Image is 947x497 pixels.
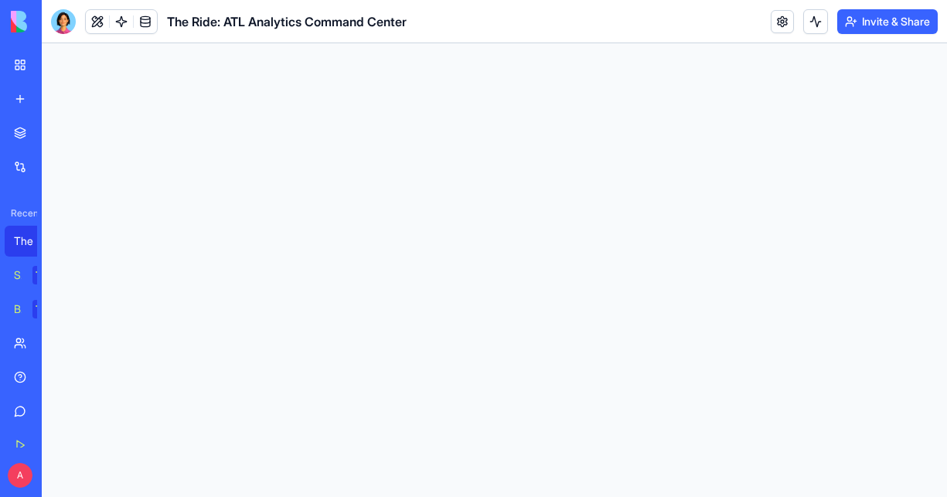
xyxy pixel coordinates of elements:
div: TRY [32,266,57,284]
div: The Ride: ATL Analytics Command Center [14,233,57,249]
a: Social Media Content GeneratorTRY [5,260,66,291]
div: Social Media Content Generator [14,267,22,283]
button: Invite & Share [837,9,938,34]
span: A [8,463,32,488]
img: logo [11,11,107,32]
div: Banner Studio [14,301,22,317]
span: Recent [5,207,37,220]
a: Banner StudioTRY [5,294,66,325]
div: TRY [32,300,57,318]
span: The Ride: ATL Analytics Command Center [167,12,407,31]
a: The Ride: ATL Analytics Command Center [5,226,66,257]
